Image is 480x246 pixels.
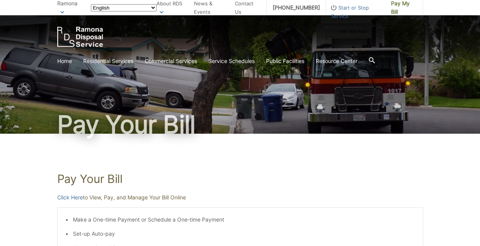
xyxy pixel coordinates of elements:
[91,4,157,11] select: Select a language
[57,193,83,202] a: Click Here
[316,57,357,65] a: Resource Center
[266,57,304,65] a: Public Facilities
[57,172,423,186] h1: Pay Your Bill
[57,57,72,65] a: Home
[57,112,423,137] h1: Pay Your Bill
[208,57,255,65] a: Service Schedules
[145,57,197,65] a: Commercial Services
[83,57,133,65] a: Residential Services
[73,215,415,224] li: Make a One-time Payment or Schedule a One-time Payment
[73,230,415,238] li: Set-up Auto-pay
[57,193,423,202] p: to View, Pay, and Manage Your Bill Online
[57,27,103,47] a: EDCD logo. Return to the homepage.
